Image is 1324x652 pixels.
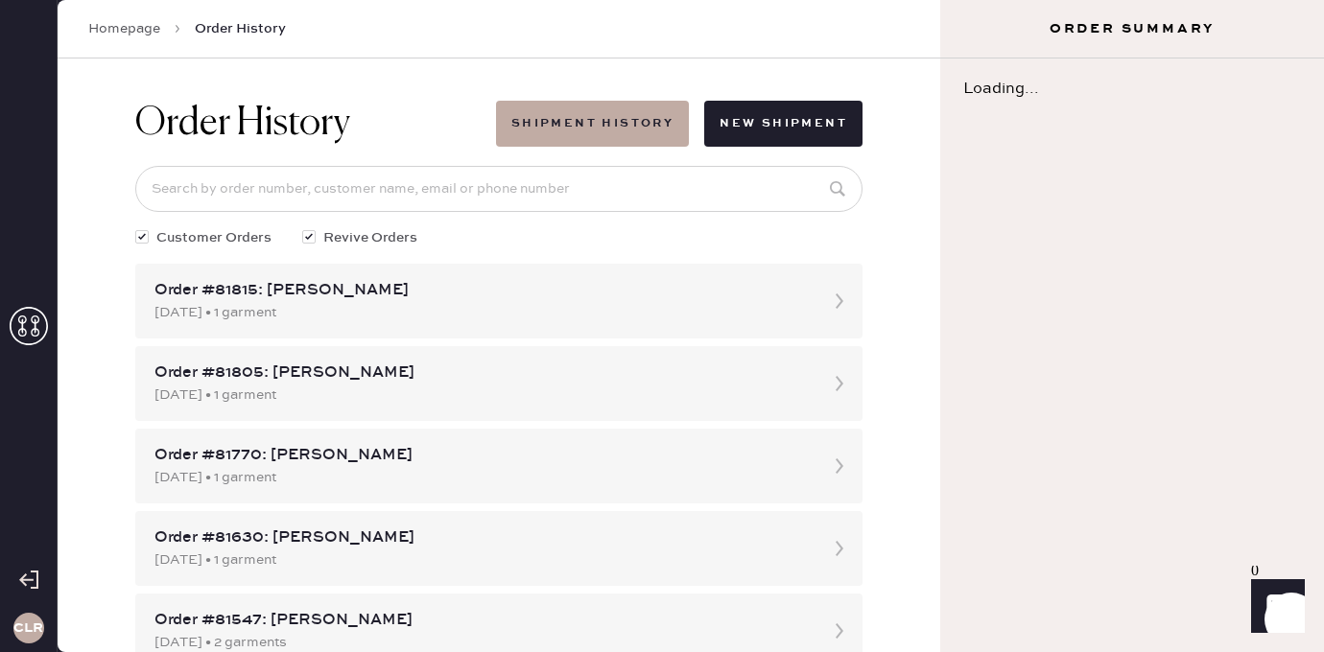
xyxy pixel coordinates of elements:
div: Order #81630: [PERSON_NAME] [154,526,809,549]
span: Customer Orders [156,227,272,248]
div: [DATE] • 1 garment [154,467,809,488]
iframe: Front Chat [1233,566,1315,648]
div: [DATE] • 1 garment [154,302,809,323]
div: Order #81815: [PERSON_NAME] [154,279,809,302]
span: Order History [195,19,286,38]
button: Shipment History [496,101,689,147]
div: Customer information [61,191,1259,214]
div: Order # 81817 [61,139,1259,162]
td: 912463 [61,337,167,361]
h3: Order Summary [940,19,1324,38]
div: Order #81770: [PERSON_NAME] [154,444,809,467]
div: Order #81547: [PERSON_NAME] [154,609,809,632]
th: QTY [1192,312,1259,337]
button: New Shipment [704,101,863,147]
td: Basic Sleeveless Dress - Reformation - Jessi Linen Dress Poolside - Size: 0 [167,337,1192,361]
th: ID [61,312,167,337]
a: Homepage [88,19,160,38]
th: Description [167,312,1192,337]
input: Search by order number, customer name, email or phone number [135,166,863,212]
div: # 31280 [PERSON_NAME] [PERSON_NAME] [EMAIL_ADDRESS][DOMAIN_NAME] [61,214,1259,283]
div: Loading... [940,58,1324,120]
h1: Order History [135,101,350,147]
div: [DATE] • 1 garment [154,384,809,406]
td: 1 [1192,337,1259,361]
div: Order #81805: [PERSON_NAME] [154,361,809,384]
div: [DATE] • 1 garment [154,549,809,570]
span: Revive Orders [323,227,417,248]
h3: CLR [13,621,43,635]
div: Packing list [61,116,1259,139]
